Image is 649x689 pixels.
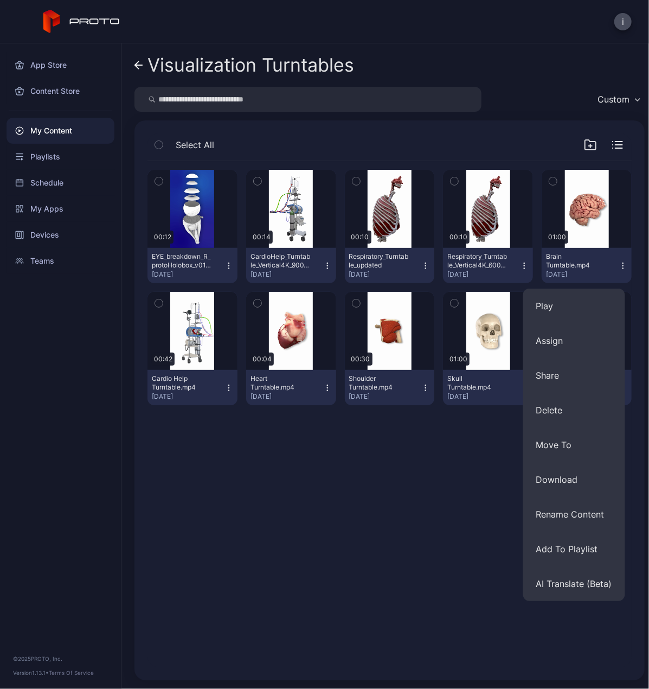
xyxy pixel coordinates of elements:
[7,248,114,274] a: Teams
[250,270,323,279] div: [DATE]
[614,13,632,30] button: i
[523,428,625,462] button: Move To
[523,462,625,497] button: Download
[523,566,625,601] button: AI Translate (Beta)
[152,392,224,401] div: [DATE]
[523,289,625,323] button: Play
[7,144,114,170] a: Playlists
[443,248,533,283] button: Respiratory_Turntable_Vertical4K_600_60fps (1).mp4[DATE]
[447,252,507,270] div: Respiratory_Turntable_Vertical4K_600_60fps (1).mp4
[349,392,422,401] div: [DATE]
[447,392,520,401] div: [DATE]
[250,392,323,401] div: [DATE]
[447,374,507,392] div: Skull Turntable.mp4
[349,270,422,279] div: [DATE]
[597,94,629,105] div: Custom
[7,196,114,222] a: My Apps
[546,270,619,279] div: [DATE]
[542,248,632,283] button: Brain Turntable.mp4[DATE]
[523,497,625,532] button: Rename Content
[13,669,49,676] span: Version 1.13.1 •
[176,138,214,151] span: Select All
[7,78,114,104] a: Content Store
[49,669,94,676] a: Terms Of Service
[546,252,606,270] div: Brain Turntable.mp4
[345,370,435,405] button: Shoulder Turntable.mp4[DATE]
[349,252,409,270] div: Respiratory_Turntable_updated
[7,118,114,144] a: My Content
[7,52,114,78] a: App Store
[246,248,336,283] button: CardioHelp_Turntable_Vertical4K_900_60fps (1).mp4[DATE]
[447,270,520,279] div: [DATE]
[592,87,645,112] button: Custom
[152,270,224,279] div: [DATE]
[152,374,211,392] div: Cardio Help Turntable.mp4
[345,248,435,283] button: Respiratory_Turntable_updated[DATE]
[250,252,310,270] div: CardioHelp_Turntable_Vertical4K_900_60fps (1).mp4
[250,374,310,392] div: Heart Turntable.mp4
[7,170,114,196] a: Schedule
[349,374,409,392] div: Shoulder Turntable.mp4
[147,370,237,405] button: Cardio Help Turntable.mp4[DATE]
[147,55,354,75] div: Visualization Turntables
[246,370,336,405] button: Heart Turntable.mp4[DATE]
[443,370,533,405] button: Skull Turntable.mp4[DATE]
[7,222,114,248] a: Devices
[523,323,625,358] button: Assign
[523,393,625,428] button: Delete
[523,358,625,393] button: Share
[523,532,625,566] button: Add To Playlist
[13,654,108,663] div: © 2025 PROTO, Inc.
[152,252,211,270] div: EYE_breakdown_R_protoHolobox_v01.mp4
[147,248,237,283] button: EYE_breakdown_R_protoHolobox_v01.mp4[DATE]
[134,52,354,78] a: Visualization Turntables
